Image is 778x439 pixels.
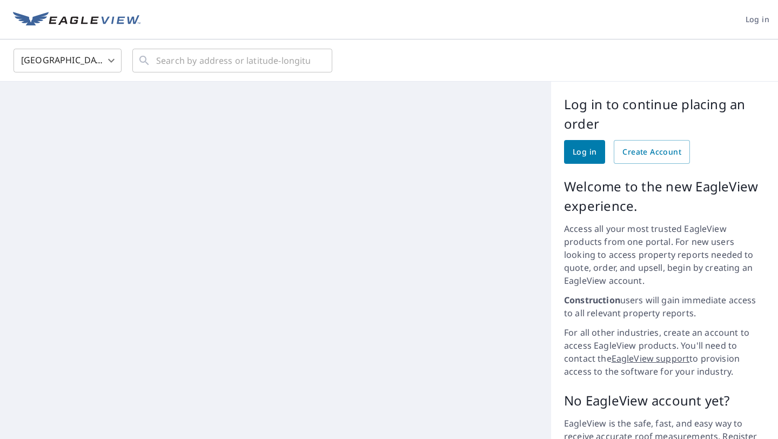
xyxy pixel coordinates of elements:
a: Create Account [614,140,690,164]
a: EagleView support [612,352,690,364]
img: EV Logo [13,12,140,28]
span: Log in [746,13,769,26]
p: No EagleView account yet? [564,391,765,410]
p: For all other industries, create an account to access EagleView products. You'll need to contact ... [564,326,765,378]
span: Create Account [622,145,681,159]
p: users will gain immediate access to all relevant property reports. [564,294,765,320]
p: Welcome to the new EagleView experience. [564,177,765,216]
span: Log in [573,145,596,159]
div: [GEOGRAPHIC_DATA] [14,45,122,76]
input: Search by address or latitude-longitude [156,45,310,76]
strong: Construction [564,294,620,306]
p: Log in to continue placing an order [564,95,765,134]
a: Log in [564,140,605,164]
p: Access all your most trusted EagleView products from one portal. For new users looking to access ... [564,222,765,287]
